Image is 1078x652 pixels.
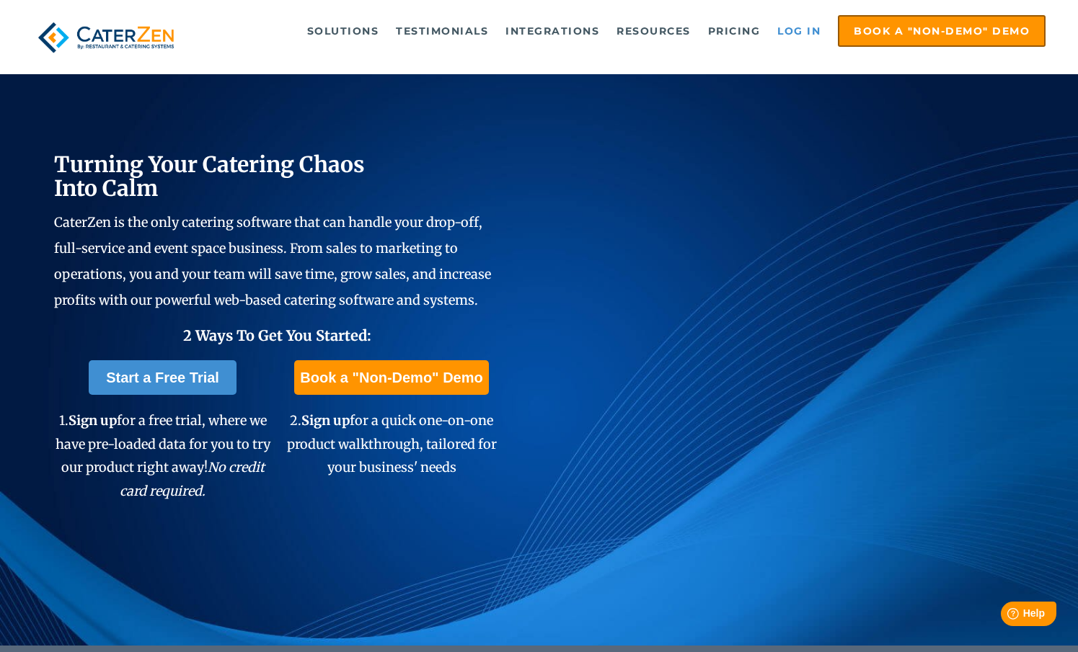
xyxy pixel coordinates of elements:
[950,596,1062,636] iframe: Help widget launcher
[120,459,265,499] em: No credit card required.
[838,15,1046,47] a: Book a "Non-Demo" Demo
[498,17,606,45] a: Integrations
[32,15,180,60] img: caterzen
[54,151,365,202] span: Turning Your Catering Chaos Into Calm
[389,17,495,45] a: Testimonials
[287,412,497,475] span: 2. for a quick one-on-one product walkthrough, tailored for your business' needs
[300,17,386,45] a: Solutions
[183,326,371,344] span: 2 Ways To Get You Started:
[89,360,237,395] a: Start a Free Trial
[56,412,270,499] span: 1. for a free trial, where we have pre-loaded data for you to try our product right away!
[701,17,768,45] a: Pricing
[69,412,117,429] span: Sign up
[294,360,488,395] a: Book a "Non-Demo" Demo
[301,412,350,429] span: Sign up
[770,17,828,45] a: Log in
[54,214,491,308] span: CaterZen is the only catering software that can handle your drop-off, full-service and event spac...
[206,15,1046,47] div: Navigation Menu
[609,17,698,45] a: Resources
